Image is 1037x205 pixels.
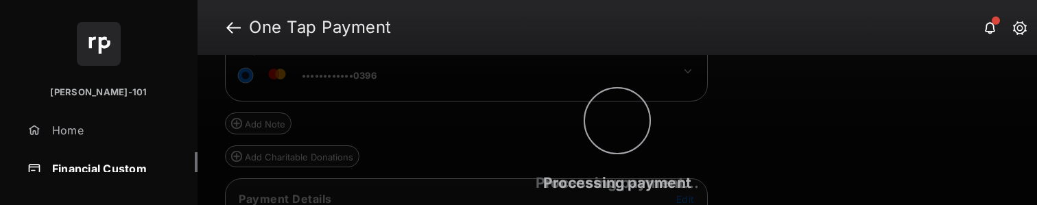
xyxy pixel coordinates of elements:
a: Home [22,114,198,147]
a: Financial Custom [22,152,198,185]
span: Processing payment [543,174,691,191]
p: [PERSON_NAME]-101 [50,86,147,99]
strong: One Tap Payment [249,19,392,36]
img: svg+xml;base64,PHN2ZyB4bWxucz0iaHR0cDovL3d3dy53My5vcmcvMjAwMC9zdmciIHdpZHRoPSI2NCIgaGVpZ2h0PSI2NC... [77,22,121,66]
